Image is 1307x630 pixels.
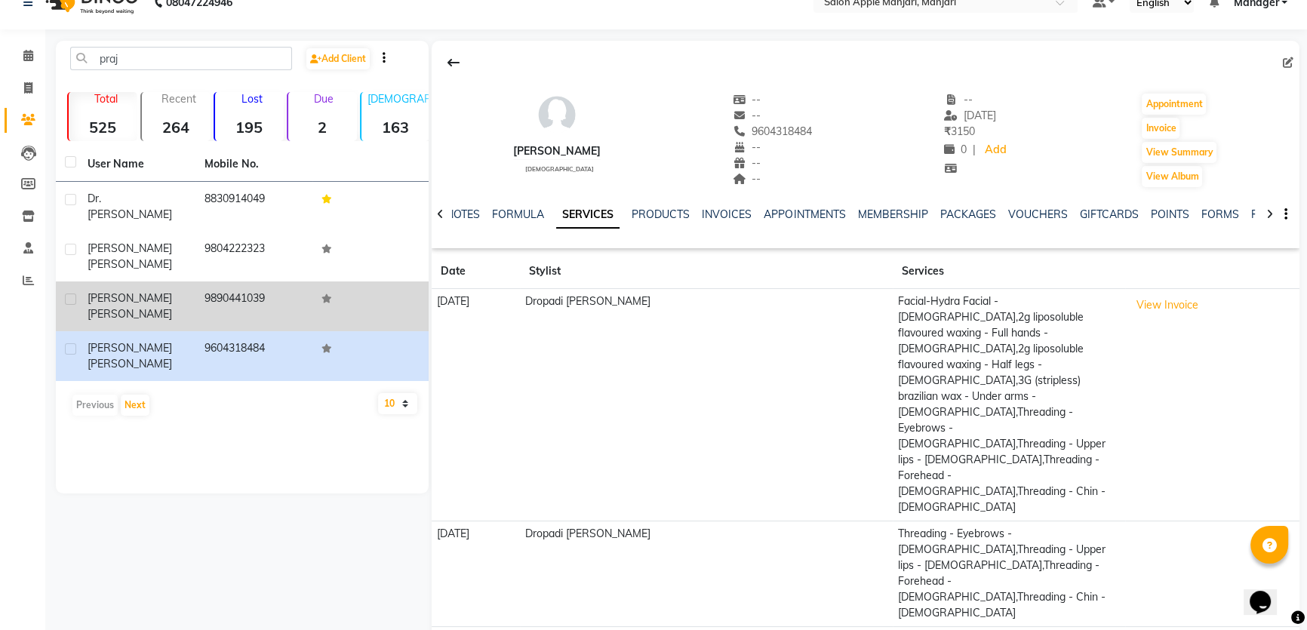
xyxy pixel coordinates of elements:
th: Stylist [520,254,893,289]
td: Threading - Eyebrows - [DEMOGRAPHIC_DATA],Threading - Upper lips - [DEMOGRAPHIC_DATA],Threading -... [893,521,1125,626]
img: avatar [534,92,580,137]
span: -- [733,109,761,122]
button: Next [121,395,149,416]
span: [PERSON_NAME] [88,241,172,255]
p: Due [291,92,357,106]
td: Dropadi [PERSON_NAME] [520,289,893,521]
span: -- [733,156,761,170]
a: INVOICES [702,207,752,221]
p: Recent [148,92,211,106]
span: 0 [944,143,967,156]
span: -- [733,140,761,154]
td: Facial-Hydra Facial - [DEMOGRAPHIC_DATA],2g liposoluble flavoured waxing - Full hands - [DEMOGRAP... [893,289,1125,521]
th: Mobile No. [195,147,312,182]
p: Total [75,92,137,106]
a: Add [982,140,1008,161]
iframe: chat widget [1244,570,1292,615]
td: 9890441039 [195,281,312,331]
a: VOUCHERS [1007,207,1067,221]
button: View Album [1142,166,1202,187]
a: SERVICES [556,201,620,229]
span: [PERSON_NAME] [88,357,172,370]
strong: 2 [288,118,357,137]
a: FORMULA [492,207,544,221]
button: Appointment [1142,94,1206,115]
th: Date [432,254,520,289]
a: POINTS [1150,207,1189,221]
div: [PERSON_NAME] [513,143,601,159]
td: [DATE] [432,521,520,626]
span: -- [733,93,761,106]
span: [DATE] [944,109,996,122]
td: [DATE] [432,289,520,521]
input: Search by Name/Mobile/Email/Code [70,47,292,70]
button: Invoice [1142,118,1179,139]
a: GIFTCARDS [1079,207,1138,221]
a: PACKAGES [940,207,995,221]
span: | [973,142,976,158]
span: [PERSON_NAME] [88,341,172,355]
strong: 195 [215,118,284,137]
strong: 525 [69,118,137,137]
a: PRODUCTS [632,207,690,221]
p: [DEMOGRAPHIC_DATA] [367,92,430,106]
span: -- [733,172,761,186]
span: [PERSON_NAME] [88,257,172,271]
span: -- [944,93,973,106]
span: [DEMOGRAPHIC_DATA] [525,165,594,173]
button: View Summary [1142,142,1216,163]
a: FORMS [1201,207,1238,221]
span: 9604318484 [733,124,813,138]
a: APPOINTMENTS [764,207,845,221]
div: Back to Client [438,48,469,77]
span: 3150 [944,124,975,138]
span: [PERSON_NAME] [88,307,172,321]
td: 9604318484 [195,331,312,381]
p: Lost [221,92,284,106]
span: Dr. [PERSON_NAME] [88,192,172,221]
strong: 163 [361,118,430,137]
th: Services [893,254,1125,289]
td: 9804222323 [195,232,312,281]
a: MEMBERSHIP [857,207,927,221]
span: [PERSON_NAME] [88,291,172,305]
button: View Invoice [1130,293,1205,317]
td: 8830914049 [195,182,312,232]
strong: 264 [142,118,211,137]
a: FAMILY [1250,207,1287,221]
a: NOTES [446,207,480,221]
span: ₹ [944,124,951,138]
td: Dropadi [PERSON_NAME] [520,521,893,626]
th: User Name [78,147,195,182]
a: Add Client [306,48,370,69]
